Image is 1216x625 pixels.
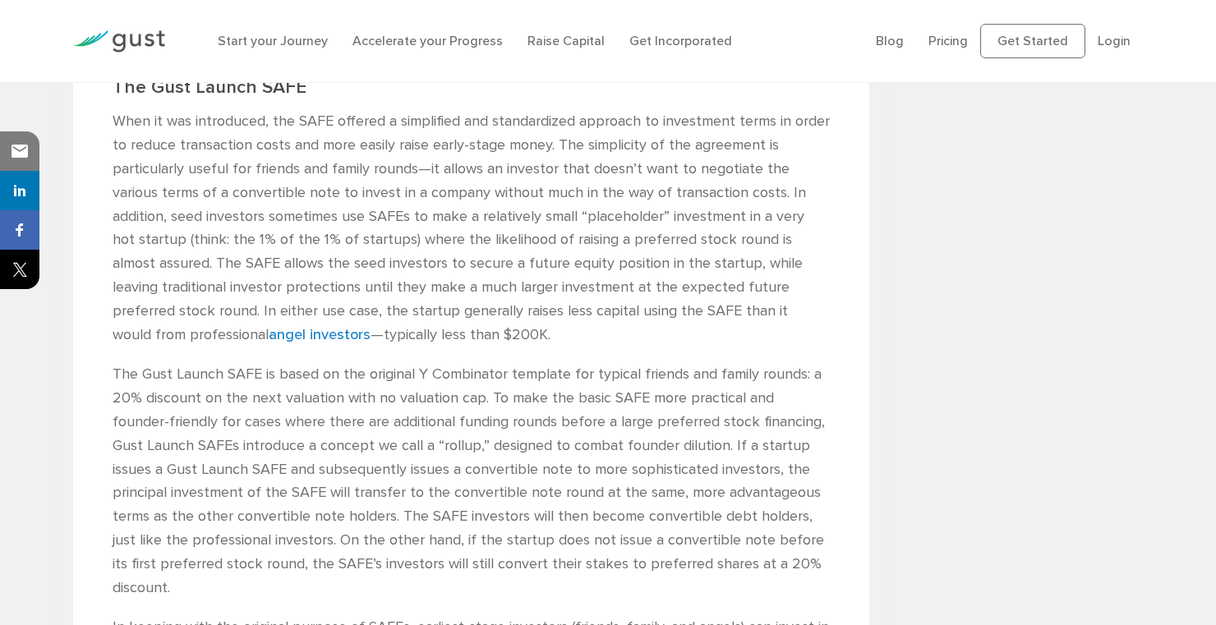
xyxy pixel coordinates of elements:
[218,33,328,48] a: Start your Journey
[1098,33,1131,48] a: Login
[629,33,732,48] a: Get Incorporated
[73,30,165,53] img: Gust Logo
[928,33,968,48] a: Pricing
[352,33,503,48] a: Accelerate your Progress
[113,110,830,347] p: When it was introduced, the SAFE offered a simplified and standardized approach to investment ter...
[113,76,830,99] h2: The Gust Launch SAFE
[113,363,830,600] p: The Gust Launch SAFE is based on the original Y Combinator template for typical friends and famil...
[980,24,1085,58] a: Get Started
[876,33,904,48] a: Blog
[527,33,605,48] a: Raise Capital
[269,326,371,343] a: angel investors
